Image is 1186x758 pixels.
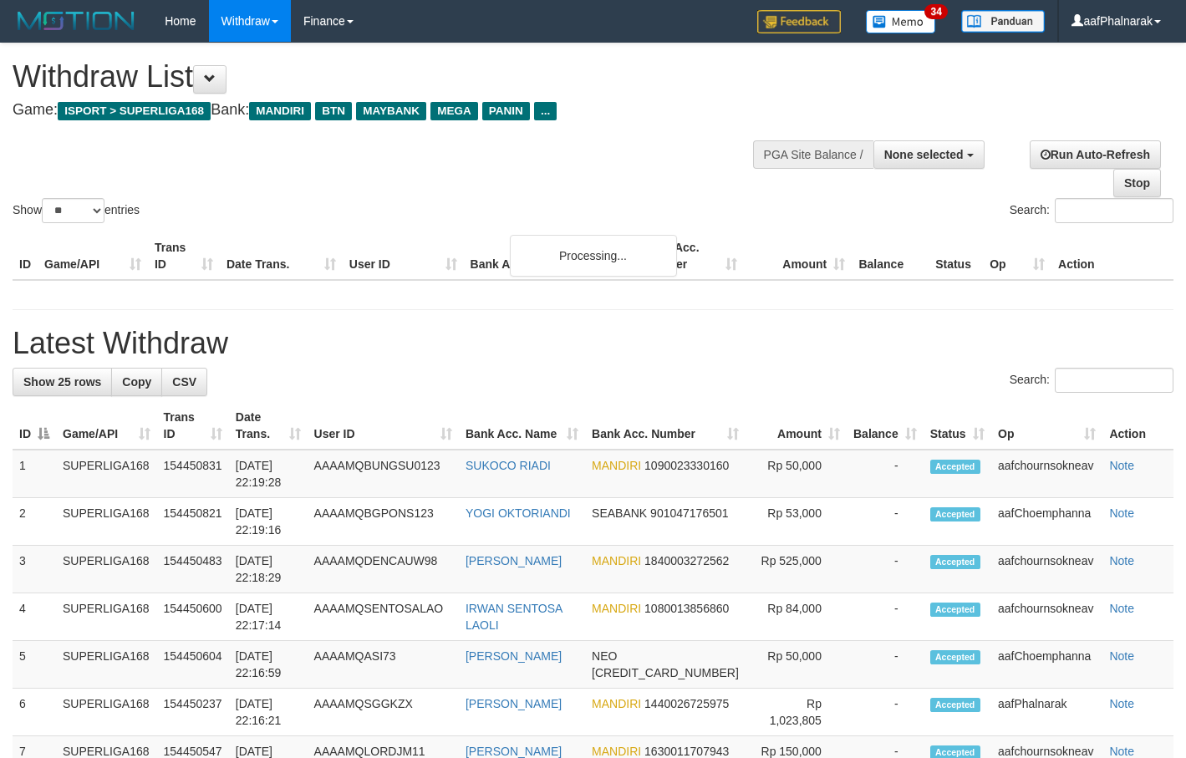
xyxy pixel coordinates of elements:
label: Show entries [13,198,140,223]
span: NEO [592,649,617,663]
a: SUKOCO RIADI [466,459,551,472]
h1: Withdraw List [13,60,774,94]
a: Note [1109,697,1134,710]
td: - [847,546,924,593]
td: 154450604 [157,641,229,689]
a: Note [1109,649,1134,663]
td: AAAAMQASI73 [308,641,459,689]
span: Accepted [930,650,980,664]
th: Trans ID [148,232,220,280]
th: Op: activate to sort column ascending [991,402,1102,450]
td: Rp 50,000 [746,450,847,498]
td: SUPERLIGA168 [56,498,157,546]
th: Bank Acc. Number: activate to sort column ascending [585,402,746,450]
td: - [847,498,924,546]
td: AAAAMQBGPONS123 [308,498,459,546]
span: MANDIRI [592,697,641,710]
th: Game/API [38,232,148,280]
a: Copy [111,368,162,396]
h4: Game: Bank: [13,102,774,119]
th: Action [1051,232,1173,280]
td: 154450483 [157,546,229,593]
td: - [847,450,924,498]
a: Note [1109,554,1134,567]
th: Action [1102,402,1173,450]
th: Date Trans. [220,232,343,280]
td: aafchournsokneav [991,593,1102,641]
span: ... [534,102,557,120]
span: Copy 901047176501 to clipboard [650,506,728,520]
td: Rp 1,023,805 [746,689,847,736]
a: Stop [1113,169,1161,197]
td: 154450600 [157,593,229,641]
td: [DATE] 22:18:29 [229,546,308,593]
th: Bank Acc. Number [636,232,744,280]
th: Balance [852,232,929,280]
td: 6 [13,689,56,736]
td: 154450237 [157,689,229,736]
span: MAYBANK [356,102,426,120]
th: Status: activate to sort column ascending [924,402,991,450]
th: User ID [343,232,464,280]
td: Rp 525,000 [746,546,847,593]
span: 34 [924,4,947,19]
td: AAAAMQSENTOSALAO [308,593,459,641]
span: Accepted [930,507,980,521]
th: Status [929,232,983,280]
td: aafchournsokneav [991,546,1102,593]
td: SUPERLIGA168 [56,450,157,498]
a: [PERSON_NAME] [466,649,562,663]
span: SEABANK [592,506,647,520]
td: 4 [13,593,56,641]
span: Copy 1090023330160 to clipboard [644,459,729,472]
td: aafPhalnarak [991,689,1102,736]
span: MANDIRI [592,554,641,567]
td: AAAAMQSGGKZX [308,689,459,736]
th: Op [983,232,1051,280]
td: - [847,641,924,689]
span: MANDIRI [592,745,641,758]
img: panduan.png [961,10,1045,33]
a: Note [1109,459,1134,472]
div: PGA Site Balance / [753,140,873,169]
th: Amount: activate to sort column ascending [746,402,847,450]
td: Rp 53,000 [746,498,847,546]
span: MEGA [430,102,478,120]
span: Accepted [930,460,980,474]
label: Search: [1010,368,1173,393]
span: Copy 1440026725975 to clipboard [644,697,729,710]
th: Date Trans.: activate to sort column ascending [229,402,308,450]
th: Bank Acc. Name: activate to sort column ascending [459,402,585,450]
span: Copy 1840003272562 to clipboard [644,554,729,567]
td: [DATE] 22:16:59 [229,641,308,689]
td: 154450831 [157,450,229,498]
span: Accepted [930,603,980,617]
span: MANDIRI [592,459,641,472]
span: Show 25 rows [23,375,101,389]
a: Note [1109,602,1134,615]
span: Copy 1630011707943 to clipboard [644,745,729,758]
td: Rp 84,000 [746,593,847,641]
th: Trans ID: activate to sort column ascending [157,402,229,450]
td: [DATE] 22:19:16 [229,498,308,546]
input: Search: [1055,198,1173,223]
span: BTN [315,102,352,120]
a: Note [1109,745,1134,758]
span: Copy [122,375,151,389]
td: 3 [13,546,56,593]
button: None selected [873,140,985,169]
a: [PERSON_NAME] [466,745,562,758]
td: 1 [13,450,56,498]
td: SUPERLIGA168 [56,641,157,689]
img: Feedback.jpg [757,10,841,33]
td: SUPERLIGA168 [56,593,157,641]
span: Copy 5859459297920950 to clipboard [592,666,739,679]
a: [PERSON_NAME] [466,554,562,567]
span: CSV [172,375,196,389]
span: MANDIRI [592,602,641,615]
div: Processing... [510,235,677,277]
img: Button%20Memo.svg [866,10,936,33]
th: Bank Acc. Name [464,232,637,280]
th: ID: activate to sort column descending [13,402,56,450]
span: Accepted [930,555,980,569]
